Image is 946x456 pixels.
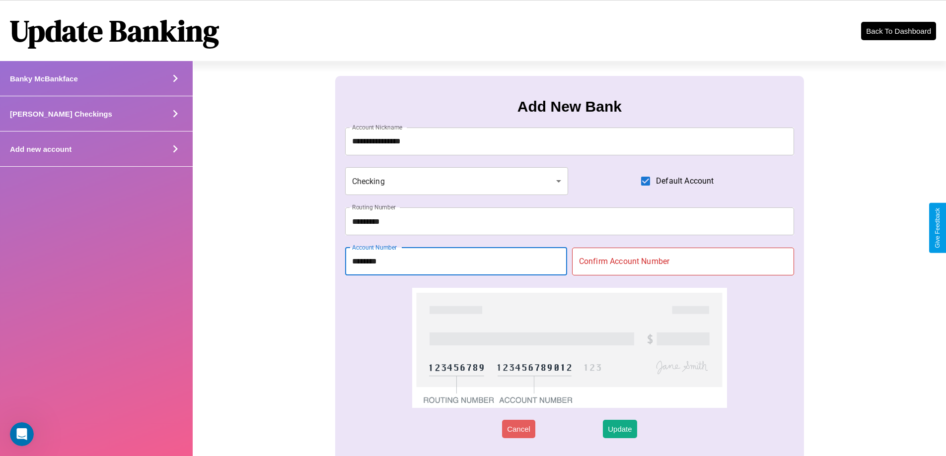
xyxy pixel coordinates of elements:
iframe: Intercom live chat [10,422,34,446]
div: Checking [345,167,569,195]
label: Account Nickname [352,123,403,131]
h3: Add New Bank [517,98,622,115]
label: Routing Number [352,203,396,211]
div: Give Feedback [934,208,941,248]
label: Account Number [352,243,397,252]
span: Default Account [656,175,714,187]
h4: Banky McBankface [10,74,78,83]
button: Update [603,420,637,438]
img: check [412,288,727,408]
button: Cancel [502,420,535,438]
button: Back To Dashboard [861,22,936,40]
h4: Add new account [10,145,72,153]
h1: Update Banking [10,10,219,51]
h4: [PERSON_NAME] Checkings [10,110,112,118]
